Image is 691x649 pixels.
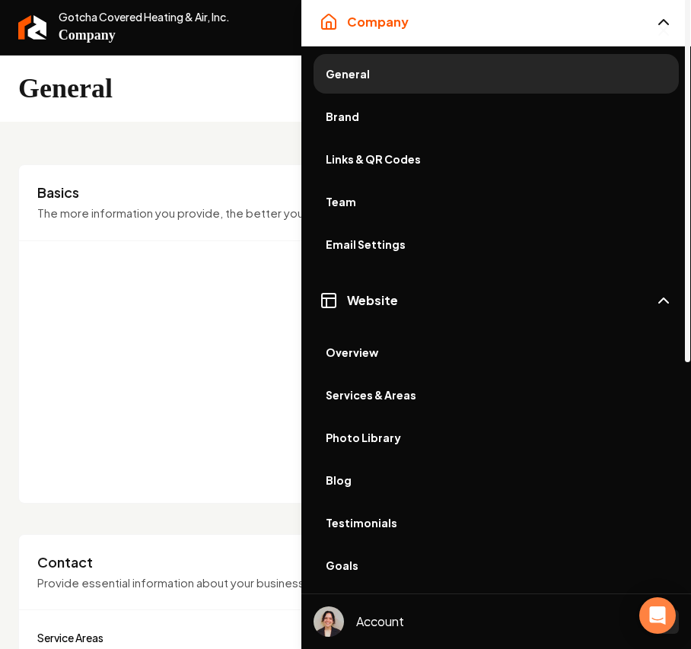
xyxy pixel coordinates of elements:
span: Overview [326,345,667,360]
span: Goals [326,558,667,573]
span: Email Settings [326,237,667,252]
button: Open user button [314,606,344,637]
span: Account [356,612,404,631]
span: General [326,66,667,81]
span: Team [326,194,667,209]
span: Blog [326,472,667,488]
span: Photo Library [326,430,667,445]
span: Links & QR Codes [326,151,667,167]
span: Website [347,291,398,310]
div: Company [301,46,691,270]
span: Company [347,13,409,31]
span: Testimonials [326,515,667,530]
button: Website [301,276,691,325]
span: Services & Areas [326,387,667,402]
img: Brisa Leon [314,606,344,637]
span: Brand [326,109,667,124]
